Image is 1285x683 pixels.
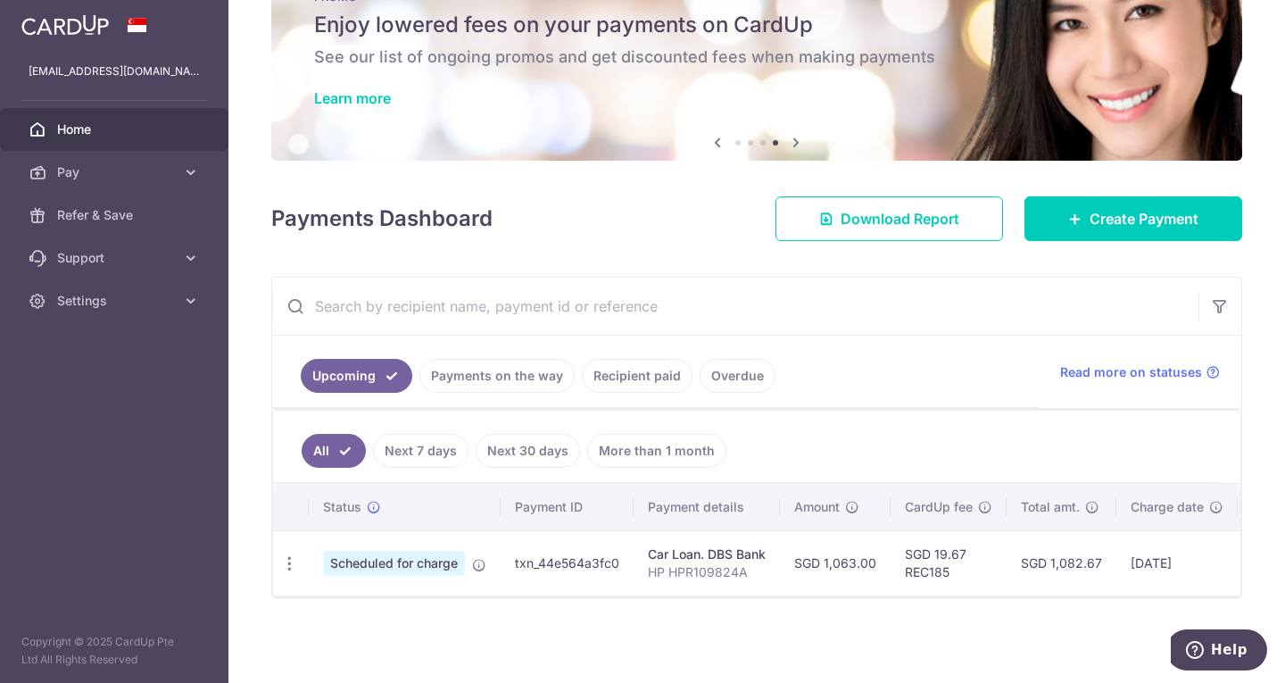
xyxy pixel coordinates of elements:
a: Recipient paid [582,359,692,393]
span: Download Report [841,208,959,229]
a: Upcoming [301,359,412,393]
a: Payments on the way [419,359,575,393]
a: Next 30 days [476,434,580,468]
p: HP HPR109824A [648,563,766,581]
h4: Payments Dashboard [271,203,493,235]
span: Total amt. [1021,498,1080,516]
span: Scheduled for charge [323,551,465,576]
p: [EMAIL_ADDRESS][DOMAIN_NAME] [29,62,200,80]
span: Support [57,249,175,267]
img: CardUp [21,14,109,36]
a: Create Payment [1024,196,1242,241]
td: SGD 1,063.00 [780,530,891,596]
th: Payment ID [501,484,634,530]
div: Car Loan. DBS Bank [648,546,766,563]
td: txn_44e564a3fc0 [501,530,634,596]
span: CardUp fee [905,498,973,516]
td: SGD 19.67 REC185 [891,530,1007,596]
td: [DATE] [1116,530,1238,596]
a: Download Report [775,196,1003,241]
span: Settings [57,292,175,310]
td: SGD 1,082.67 [1007,530,1116,596]
a: Learn more [314,89,391,107]
a: Overdue [700,359,775,393]
h5: Enjoy lowered fees on your payments on CardUp [314,11,1199,39]
span: Charge date [1131,498,1204,516]
iframe: Opens a widget where you can find more information [1171,629,1267,674]
input: Search by recipient name, payment id or reference [272,278,1198,335]
span: Read more on statuses [1060,363,1202,381]
span: Create Payment [1090,208,1198,229]
th: Payment details [634,484,780,530]
span: Amount [794,498,840,516]
a: More than 1 month [587,434,726,468]
span: Refer & Save [57,206,175,224]
span: Pay [57,163,175,181]
span: Home [57,121,175,138]
a: All [302,434,366,468]
a: Next 7 days [373,434,468,468]
span: Status [323,498,361,516]
a: Read more on statuses [1060,363,1220,381]
h6: See our list of ongoing promos and get discounted fees when making payments [314,46,1199,68]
